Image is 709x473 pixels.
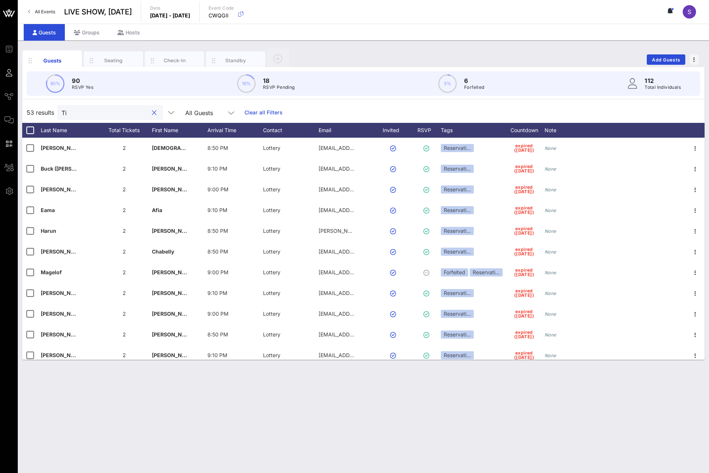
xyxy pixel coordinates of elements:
div: Reservati… [441,206,474,214]
span: [EMAIL_ADDRESS][DOMAIN_NAME] [319,248,408,255]
div: Guests [24,24,65,41]
div: 2 [96,303,152,324]
i: None [545,270,556,275]
span: expired ([DATE]) [514,351,534,360]
span: Eama [41,207,55,213]
span: Chabelly [152,248,174,255]
span: Lottery [263,331,280,338]
span: Lottery [263,145,280,151]
div: Reservati… [441,289,474,297]
span: expired ([DATE]) [514,144,534,152]
span: [PERSON_NAME] [152,186,196,192]
i: None [545,228,556,234]
i: None [545,311,556,317]
div: Invited [374,123,415,138]
span: 9:10 PM [207,290,227,296]
div: Reservati… [441,248,474,256]
span: [EMAIL_ADDRESS][DOMAIN_NAME] [319,269,408,275]
button: Add Guests [647,54,685,65]
span: expired ([DATE]) [514,164,534,173]
span: Lottery [263,186,280,192]
div: Reservati… [441,310,474,318]
div: Arrival Time [207,123,263,138]
i: None [545,208,556,213]
div: Groups [65,24,109,41]
div: 2 [96,324,152,345]
div: Email [319,123,374,138]
span: [PERSON_NAME] [152,269,196,275]
a: All Events [24,6,60,18]
div: 2 [96,221,152,241]
i: None [545,353,556,358]
div: Countdown [504,123,545,138]
div: Seating [97,57,130,64]
span: expired ([DATE]) [514,227,534,235]
span: [EMAIL_ADDRESS][DOMAIN_NAME] [319,207,408,213]
span: expired ([DATE]) [514,268,534,277]
span: expired ([DATE]) [514,289,534,298]
div: Guests [36,57,69,64]
button: clear icon [152,109,157,117]
div: Hosts [109,24,149,41]
div: Note [545,123,600,138]
span: 8:50 PM [207,145,228,151]
span: [EMAIL_ADDRESS][DOMAIN_NAME] [319,165,408,172]
span: [PERSON_NAME] [41,186,84,192]
span: Lottery [263,207,280,213]
span: expired ([DATE]) [514,206,534,215]
p: RSVP Yes [72,84,93,91]
i: None [545,291,556,296]
span: LIVE SHOW, [DATE] [64,6,132,17]
span: expired ([DATE]) [514,309,534,318]
span: [PERSON_NAME] [41,248,84,255]
div: Reservati… [441,165,474,173]
span: [EMAIL_ADDRESS][DOMAIN_NAME] [319,311,408,317]
p: 6 [464,76,485,85]
p: Total Individuals [645,84,681,91]
span: [EMAIL_ADDRESS][DOMAIN_NAME] [319,145,408,151]
span: S [688,8,691,16]
div: 2 [96,158,152,179]
span: [EMAIL_ADDRESS][DOMAIN_NAME] [319,186,408,192]
div: Reservati… [470,268,503,276]
span: [PERSON_NAME] [41,352,84,358]
div: Reservati… [441,351,474,359]
span: 8:50 PM [207,331,228,338]
span: 9:00 PM [207,311,229,317]
div: Last Name [41,123,96,138]
i: None [545,187,556,192]
div: Forfeited [441,268,468,276]
span: Lottery [263,311,280,317]
span: [EMAIL_ADDRESS][DOMAIN_NAME] [319,331,408,338]
span: [PERSON_NAME] [152,290,196,296]
p: 112 [645,76,681,85]
div: Standby [219,57,252,64]
span: [PERSON_NAME] [41,290,84,296]
div: Total Tickets [96,123,152,138]
p: CWQGII [209,12,234,19]
span: 9:00 PM [207,269,229,275]
span: Buck ([PERSON_NAME]) [41,165,102,172]
p: RSVP Pending [263,84,295,91]
i: None [545,166,556,172]
span: [PERSON_NAME][EMAIL_ADDRESS][DOMAIN_NAME] [319,228,450,234]
span: [DEMOGRAPHIC_DATA] [152,145,210,151]
span: 9:10 PM [207,165,227,172]
span: Lottery [263,269,280,275]
span: Lottery [263,165,280,172]
span: [PERSON_NAME] [152,352,196,358]
span: Harun [41,228,56,234]
div: Contact [263,123,319,138]
div: All Guests [185,110,213,116]
i: None [545,145,556,151]
div: Tags [441,123,504,138]
span: [PERSON_NAME] [41,331,84,338]
span: 9:10 PM [207,352,227,358]
span: [PERSON_NAME] [41,145,84,151]
div: All Guests [181,105,240,120]
span: 53 results [27,108,54,117]
div: 2 [96,262,152,283]
div: 2 [96,345,152,366]
span: [PERSON_NAME] [41,311,84,317]
div: Reservati… [441,144,474,152]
